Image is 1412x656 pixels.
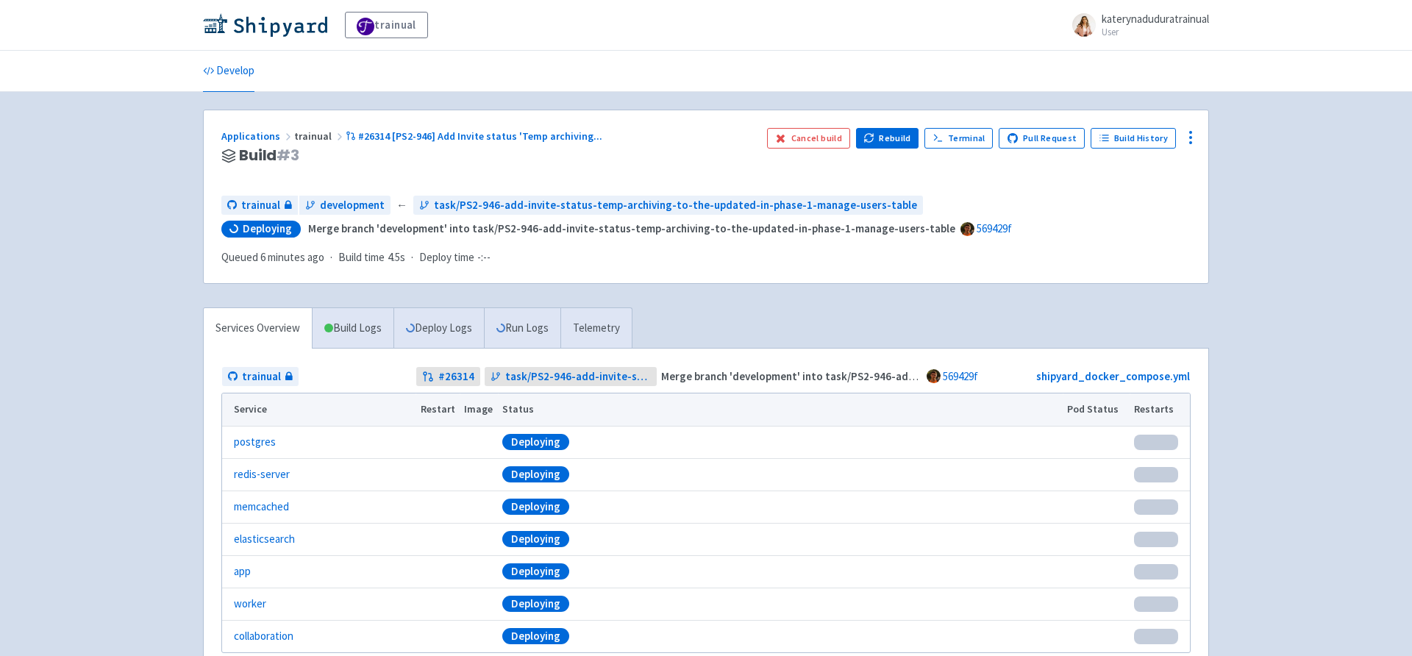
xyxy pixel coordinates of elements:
span: trainual [241,197,280,214]
div: Deploying [502,466,569,482]
a: Deploy Logs [393,308,484,349]
span: Build [239,147,299,164]
div: Deploying [502,563,569,580]
span: katerynaduduratrainual [1102,12,1209,26]
span: #26314 [PS2-946] Add Invite status 'Temp archiving ... [358,129,602,143]
span: trainual [242,368,281,385]
a: task/PS2-946-add-invite-status-temp-archiving-to-the-updated-in-phase-1-manage-users-table [485,367,657,387]
span: # 3 [277,145,299,165]
a: redis-server [234,466,290,483]
div: Deploying [502,596,569,612]
a: Applications [221,129,294,143]
a: development [299,196,391,215]
a: Run Logs [484,308,560,349]
a: memcached [234,499,289,516]
a: postgres [234,434,276,451]
small: User [1102,27,1209,37]
a: 569429f [977,221,1012,235]
div: Deploying [502,434,569,450]
a: Terminal [924,128,993,149]
a: trainual [222,367,299,387]
button: Rebuild [856,128,919,149]
a: Telemetry [560,308,632,349]
span: Build time [338,249,385,266]
a: 569429f [943,369,978,383]
span: -:-- [477,249,491,266]
span: Queued [221,250,324,264]
span: task/PS2-946-add-invite-status-temp-archiving-to-the-updated-in-phase-1-manage-users-table [434,197,917,214]
a: collaboration [234,628,293,645]
time: 6 minutes ago [260,250,324,264]
a: #26314 [416,367,480,387]
a: katerynaduduratrainual User [1063,13,1209,37]
strong: # 26314 [438,368,474,385]
a: app [234,563,251,580]
th: Pod Status [1063,393,1130,426]
a: trainual [221,196,298,215]
th: Service [222,393,416,426]
a: Services Overview [204,308,312,349]
span: ← [396,197,407,214]
a: elasticsearch [234,531,295,548]
a: worker [234,596,266,613]
span: Deploying [243,221,292,236]
a: Build Logs [313,308,393,349]
span: Deploy time [419,249,474,266]
a: trainual [345,12,428,38]
strong: Merge branch 'development' into task/PS2-946-add-invite-status-temp-archiving-to-the-updated-in-p... [661,369,1308,383]
div: · · [221,249,499,266]
th: Restart [416,393,460,426]
span: task/PS2-946-add-invite-status-temp-archiving-to-the-updated-in-phase-1-manage-users-table [505,368,652,385]
a: shipyard_docker_compose.yml [1036,369,1190,383]
button: Cancel build [767,128,850,149]
th: Restarts [1130,393,1190,426]
img: Shipyard logo [203,13,327,37]
span: 4.5s [388,249,405,266]
a: #26314 [PS2-946] Add Invite status 'Temp archiving... [346,129,605,143]
div: Deploying [502,628,569,644]
span: trainual [294,129,346,143]
span: development [320,197,385,214]
a: task/PS2-946-add-invite-status-temp-archiving-to-the-updated-in-phase-1-manage-users-table [413,196,923,215]
div: Deploying [502,499,569,515]
div: Deploying [502,531,569,547]
a: Build History [1091,128,1176,149]
strong: Merge branch 'development' into task/PS2-946-add-invite-status-temp-archiving-to-the-updated-in-p... [308,221,955,235]
th: Image [460,393,498,426]
th: Status [498,393,1063,426]
a: Pull Request [999,128,1085,149]
a: Develop [203,51,254,92]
